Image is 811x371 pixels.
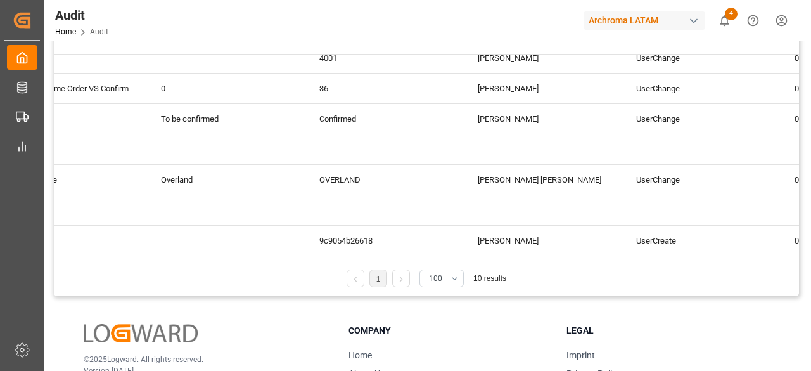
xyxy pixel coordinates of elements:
[84,324,198,342] img: Logward Logo
[376,275,381,283] a: 1
[566,350,595,360] a: Imprint
[304,74,463,103] div: 36
[621,104,779,134] div: UserChange
[369,270,387,287] li: 1
[348,350,372,360] a: Home
[621,74,779,103] div: UserChange
[55,6,108,25] div: Audit
[304,226,463,256] div: 9c9054b26618
[348,324,551,337] h3: Company
[725,8,738,20] span: 4
[463,43,621,73] div: [PERSON_NAME]
[621,43,779,73] div: UserChange
[621,226,779,256] div: UserCreate
[739,6,767,35] button: Help Center
[584,8,710,32] button: Archroma LATAM
[304,43,463,73] div: 4001
[463,74,621,103] div: [PERSON_NAME]
[84,354,317,365] p: © 2025 Logward. All rights reserved.
[473,274,506,283] span: 10 results
[463,165,621,195] div: [PERSON_NAME] [PERSON_NAME]
[392,270,410,287] li: Next Page
[304,165,463,195] div: OVERLAND
[429,273,442,284] span: 100
[347,270,364,287] li: Previous Page
[710,6,739,35] button: show 4 new notifications
[146,104,304,134] div: To be confirmed
[566,324,769,337] h3: Legal
[55,27,76,36] a: Home
[419,270,464,287] button: open menu
[304,104,463,134] div: Confirmed
[621,165,779,195] div: UserChange
[463,104,621,134] div: [PERSON_NAME]
[146,165,304,195] div: Overland
[146,74,304,103] div: 0
[584,11,705,30] div: Archroma LATAM
[463,226,621,256] div: [PERSON_NAME]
